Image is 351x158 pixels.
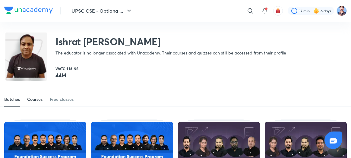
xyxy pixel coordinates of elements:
[50,96,74,102] div: Free classes
[50,92,74,107] a: Free classes
[55,67,78,70] p: Watch mins
[4,96,20,102] div: Batches
[273,6,283,16] button: avatar
[27,92,43,107] a: Courses
[4,92,20,107] a: Batches
[337,6,347,16] img: Irfan Qurashi
[275,8,281,14] img: avatar
[55,50,286,56] p: The educator is no longer associated with Unacademy. Their courses and quizzes can still be acces...
[68,5,136,17] button: UPSC CSE - Optiona ...
[4,7,53,14] img: Company Logo
[313,8,319,14] img: streak
[55,72,78,79] p: 44M
[55,36,286,48] h2: Ishrat [PERSON_NAME]
[27,96,43,102] div: Courses
[4,7,53,15] a: Company Logo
